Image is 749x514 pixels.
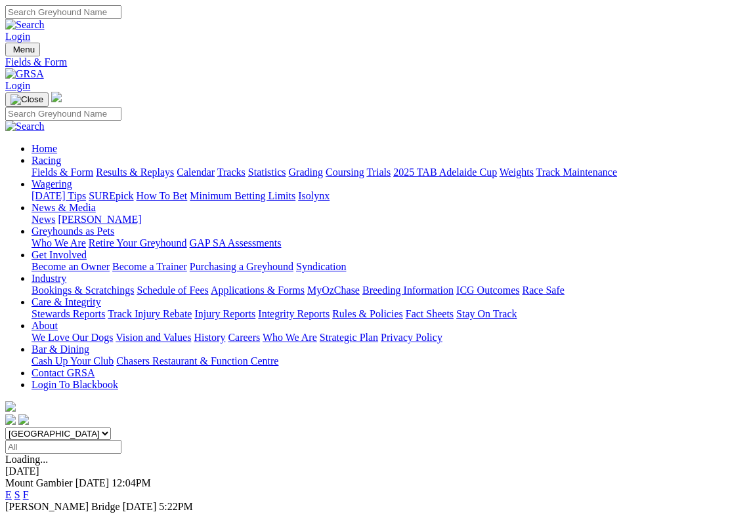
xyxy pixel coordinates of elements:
[32,226,114,237] a: Greyhounds as Pets
[58,214,141,225] a: [PERSON_NAME]
[32,379,118,390] a: Login To Blackbook
[32,167,744,178] div: Racing
[536,167,617,178] a: Track Maintenance
[332,308,403,319] a: Rules & Policies
[11,94,43,105] img: Close
[18,414,29,425] img: twitter.svg
[32,214,744,226] div: News & Media
[159,501,193,512] span: 5:22PM
[32,202,96,213] a: News & Media
[194,332,225,343] a: History
[406,308,454,319] a: Fact Sheets
[258,308,330,319] a: Integrity Reports
[366,167,391,178] a: Trials
[5,440,121,454] input: Select date
[32,355,744,367] div: Bar & Dining
[32,155,61,166] a: Racing
[307,285,360,296] a: MyOzChase
[32,285,134,296] a: Bookings & Scratchings
[5,92,49,107] button: Toggle navigation
[116,332,191,343] a: Vision and Values
[5,454,48,465] span: Loading...
[217,167,246,178] a: Tracks
[5,401,16,412] img: logo-grsa-white.png
[263,332,317,343] a: Who We Are
[32,178,72,189] a: Wagering
[32,285,744,296] div: Industry
[298,190,330,201] a: Isolynx
[137,285,208,296] a: Schedule of Fees
[5,56,744,68] a: Fields & Form
[32,332,744,344] div: About
[108,308,192,319] a: Track Injury Rebate
[116,355,278,366] a: Chasers Restaurant & Function Centre
[112,477,151,488] span: 12:04PM
[23,489,29,500] a: F
[194,308,255,319] a: Injury Reports
[211,285,305,296] a: Applications & Forms
[5,68,44,80] img: GRSA
[248,167,286,178] a: Statistics
[5,107,121,121] input: Search
[32,344,89,355] a: Bar & Dining
[32,249,87,260] a: Get Involved
[32,214,55,225] a: News
[381,332,442,343] a: Privacy Policy
[89,190,133,201] a: SUREpick
[112,261,187,272] a: Become a Trainer
[13,45,35,54] span: Menu
[32,308,105,319] a: Stewards Reports
[32,367,95,378] a: Contact GRSA
[32,190,744,202] div: Wagering
[32,355,114,366] a: Cash Up Your Club
[75,477,110,488] span: [DATE]
[5,414,16,425] img: facebook.svg
[32,273,66,284] a: Industry
[228,332,260,343] a: Careers
[51,92,62,102] img: logo-grsa-white.png
[190,190,295,201] a: Minimum Betting Limits
[5,477,73,488] span: Mount Gambier
[5,121,45,132] img: Search
[32,261,110,272] a: Become an Owner
[32,332,113,343] a: We Love Our Dogs
[32,237,744,249] div: Greyhounds as Pets
[190,261,293,272] a: Purchasing a Greyhound
[5,19,45,31] img: Search
[190,237,282,248] a: GAP SA Assessments
[14,489,20,500] a: S
[32,237,86,248] a: Who We Are
[32,320,58,331] a: About
[289,167,323,178] a: Grading
[32,261,744,273] div: Get Involved
[32,190,86,201] a: [DATE] Tips
[137,190,188,201] a: How To Bet
[5,31,30,42] a: Login
[320,332,378,343] a: Strategic Plan
[5,465,744,477] div: [DATE]
[32,167,93,178] a: Fields & Form
[296,261,346,272] a: Syndication
[5,5,121,19] input: Search
[393,167,497,178] a: 2025 TAB Adelaide Cup
[177,167,215,178] a: Calendar
[89,237,187,248] a: Retire Your Greyhound
[96,167,174,178] a: Results & Replays
[32,143,57,154] a: Home
[123,501,157,512] span: [DATE]
[5,80,30,91] a: Login
[32,308,744,320] div: Care & Integrity
[456,308,517,319] a: Stay On Track
[32,296,101,307] a: Care & Integrity
[5,489,12,500] a: E
[5,501,120,512] span: [PERSON_NAME] Bridge
[5,43,40,56] button: Toggle navigation
[500,167,534,178] a: Weights
[456,285,519,296] a: ICG Outcomes
[326,167,364,178] a: Coursing
[362,285,454,296] a: Breeding Information
[522,285,564,296] a: Race Safe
